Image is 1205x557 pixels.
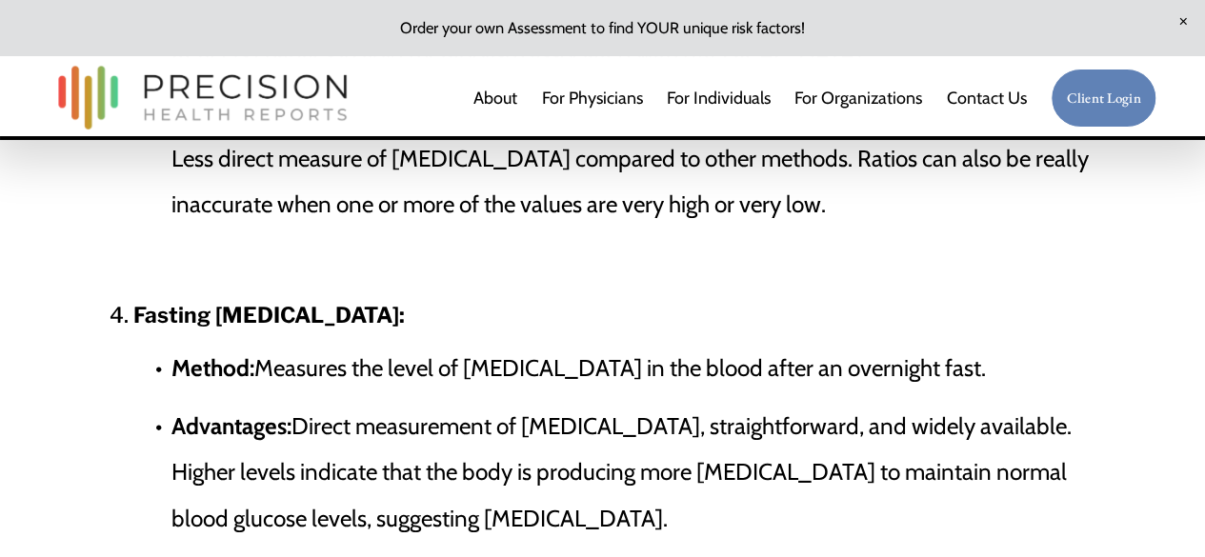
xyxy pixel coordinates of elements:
a: For Physicians [541,79,642,117]
strong: Advantages: [171,412,291,440]
a: For Individuals [667,79,771,117]
p: Direct measurement of [MEDICAL_DATA], straightforward, and widely available. Higher levels indica... [171,404,1111,543]
a: Contact Us [946,79,1026,117]
a: About [473,79,517,117]
a: Client Login [1051,69,1157,129]
strong: Method: [171,354,254,382]
p: Can be influenced by diet, genetic factors, and other conditions affecting lipid levels. Less dir... [171,90,1111,229]
a: folder dropdown [794,79,922,117]
span: For Organizations [794,81,922,115]
iframe: Chat Widget [1110,466,1205,557]
img: Precision Health Reports [49,57,357,138]
strong: Fasting [MEDICAL_DATA]: [133,302,405,328]
p: Measures the level of [MEDICAL_DATA] in the blood after an overnight fast. [171,346,1111,392]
